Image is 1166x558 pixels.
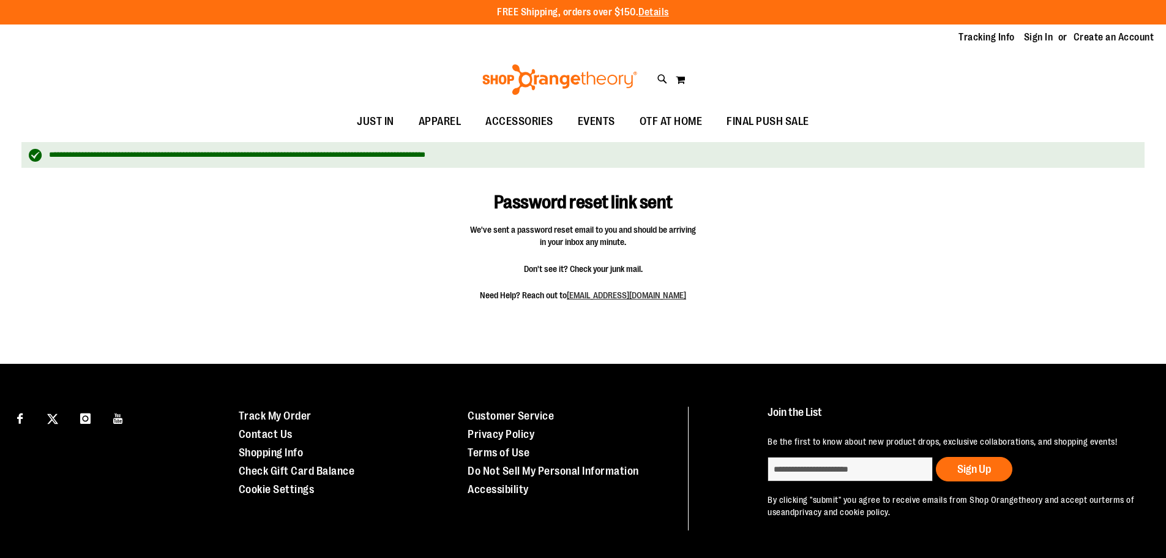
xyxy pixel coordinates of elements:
a: Contact Us [239,428,293,440]
a: Cookie Settings [239,483,315,496]
span: Need Help? Reach out to [470,289,697,301]
span: ACCESSORIES [485,108,553,135]
span: Don't see it? Check your junk mail. [470,263,697,275]
img: Shop Orangetheory [480,64,639,95]
a: privacy and cookie policy. [794,507,890,517]
a: [EMAIL_ADDRESS][DOMAIN_NAME] [567,290,686,300]
a: Tracking Info [959,31,1015,44]
span: EVENTS [578,108,615,135]
p: By clicking "submit" you agree to receive emails from Shop Orangetheory and accept our and [768,494,1138,518]
a: Details [638,7,669,18]
img: Twitter [47,413,58,424]
a: Accessibility [468,483,529,496]
a: Visit our Instagram page [75,407,96,428]
input: enter email [768,457,933,481]
span: Sign Up [957,463,991,475]
a: Create an Account [1074,31,1154,44]
a: Visit our Facebook page [9,407,31,428]
h1: Password reset link sent [440,174,726,213]
a: Visit our X page [42,407,64,428]
span: APPAREL [419,108,462,135]
span: We've sent a password reset email to you and should be arriving in your inbox any minute. [470,224,697,248]
span: JUST IN [357,108,394,135]
a: Shopping Info [239,447,304,459]
p: Be the first to know about new product drops, exclusive collaborations, and shopping events! [768,435,1138,448]
a: Customer Service [468,410,554,422]
p: FREE Shipping, orders over $150. [497,6,669,20]
span: OTF AT HOME [640,108,703,135]
button: Sign Up [936,457,1012,481]
a: Sign In [1024,31,1053,44]
span: FINAL PUSH SALE [727,108,809,135]
a: Track My Order [239,410,312,422]
a: Check Gift Card Balance [239,465,355,477]
h4: Join the List [768,407,1138,429]
a: Privacy Policy [468,428,534,440]
a: Terms of Use [468,447,529,459]
a: Visit our Youtube page [108,407,129,428]
a: Do Not Sell My Personal Information [468,465,639,477]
